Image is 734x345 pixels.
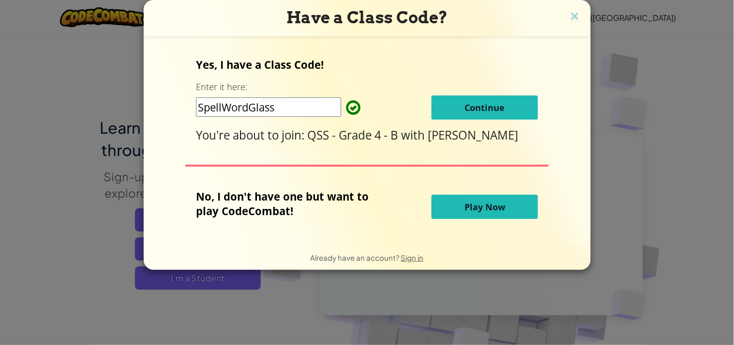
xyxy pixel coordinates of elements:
span: Continue [465,102,505,113]
span: [PERSON_NAME] [428,127,519,143]
span: Have a Class Code? [286,8,448,27]
span: QSS - Grade 4 - B [307,127,402,143]
span: with [402,127,428,143]
span: Play Now [464,201,505,213]
p: Yes, I have a Class Code! [196,57,538,72]
p: No, I don't have one but want to play CodeCombat! [196,189,383,218]
img: close icon [569,10,581,24]
button: Play Now [432,195,538,219]
a: Sign in [401,253,424,262]
label: Enter it here: [196,81,247,93]
span: You're about to join: [196,127,307,143]
button: Continue [432,95,538,120]
span: Already have an account? [311,253,401,262]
